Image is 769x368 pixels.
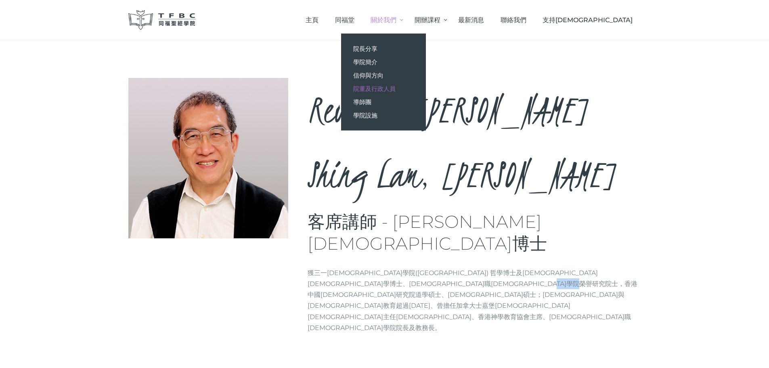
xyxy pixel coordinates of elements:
[353,111,377,119] span: 學院設施
[543,16,633,24] span: 支持[DEMOGRAPHIC_DATA]
[458,16,484,24] span: 最新消息
[353,58,377,66] span: 學院簡介
[308,211,641,254] h3: 客席講師 - [PERSON_NAME][DEMOGRAPHIC_DATA]博士
[128,78,289,238] img: Rev. Dr. Li Shing Lam, Derek
[353,85,396,93] span: 院董及行政人員
[341,109,426,122] a: 學院設施
[362,8,406,32] a: 關於我們
[308,267,641,333] p: 獲三一[DEMOGRAPHIC_DATA]學院([GEOGRAPHIC_DATA]) 哲學博士及[DEMOGRAPHIC_DATA][DEMOGRAPHIC_DATA]學博士、[DEMOGRAP...
[335,16,354,24] span: 同福堂
[353,45,377,53] span: 院長分享
[308,78,641,207] h2: Rev. Dr. [PERSON_NAME] Shing Lam, [PERSON_NAME]
[406,8,450,32] a: 開辦課程
[128,10,196,30] img: 同福聖經學院 TFBC
[371,16,396,24] span: 關於我們
[450,8,492,32] a: 最新消息
[306,16,318,24] span: 主頁
[492,8,534,32] a: 聯絡我們
[298,8,327,32] a: 主頁
[341,82,426,95] a: 院董及行政人員
[341,95,426,109] a: 導師團
[341,42,426,55] a: 院長分享
[353,98,371,106] span: 導師團
[341,55,426,69] a: 學院簡介
[353,71,383,79] span: 信仰與方向
[501,16,526,24] span: 聯絡我們
[327,8,362,32] a: 同福堂
[341,69,426,82] a: 信仰與方向
[415,16,440,24] span: 開辦課程
[534,8,641,32] a: 支持[DEMOGRAPHIC_DATA]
